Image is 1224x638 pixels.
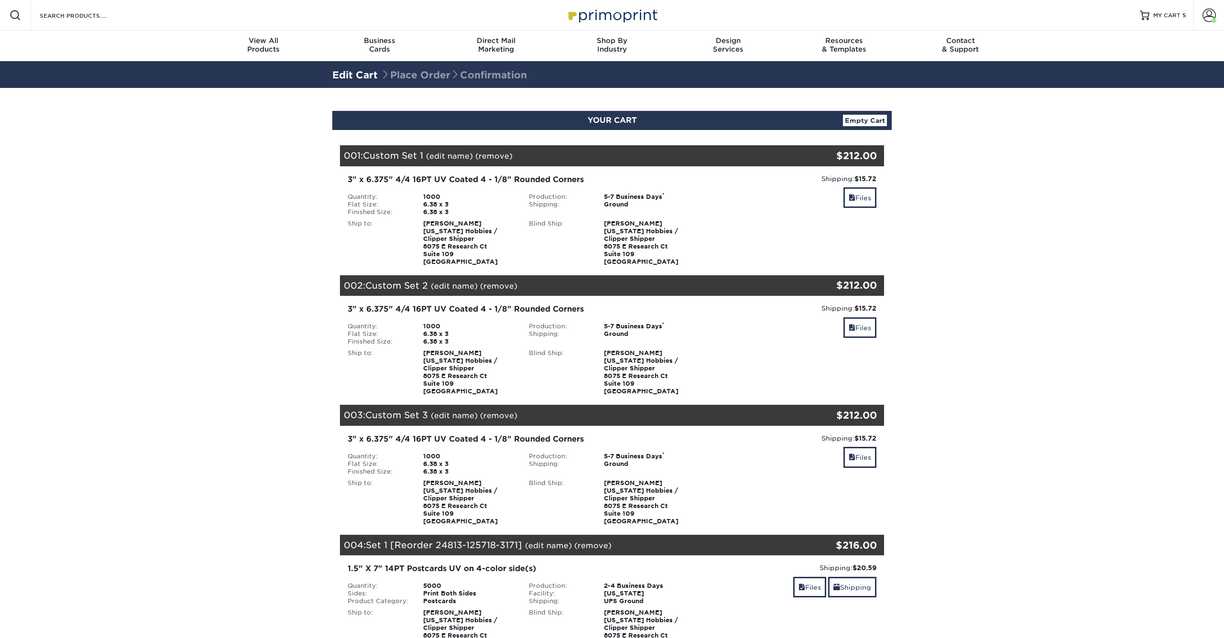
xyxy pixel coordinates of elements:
[793,538,877,552] div: $216.00
[902,36,1018,45] span: Contact
[340,193,416,201] div: Quantity:
[206,36,322,45] span: View All
[597,460,702,468] div: Ground
[340,349,416,395] div: Ship to:
[849,324,855,332] span: files
[416,338,522,346] div: 6.38 x 3
[416,330,522,338] div: 6.38 x 3
[525,541,572,550] a: (edit name)
[786,31,902,61] a: Resources& Templates
[522,460,597,468] div: Shipping:
[793,149,877,163] div: $212.00
[554,36,670,54] div: Industry
[574,541,612,550] a: (remove)
[438,36,554,54] div: Marketing
[670,36,786,54] div: Services
[833,584,840,591] span: shipping
[381,69,527,81] span: Place Order Confirmation
[366,540,522,550] span: Set 1 [Reorder 24813-125718-3171]
[597,590,702,597] div: [US_STATE]
[849,454,855,461] span: files
[828,577,876,597] a: Shipping
[588,116,637,125] span: YOUR CART
[423,220,498,265] strong: [PERSON_NAME] [US_STATE] Hobbies / Clipper Shipper 8075 E Research Ct Suite 109 [GEOGRAPHIC_DATA]
[431,281,478,291] a: (edit name)
[340,338,416,346] div: Finished Size:
[340,145,793,166] div: 001:
[438,36,554,45] span: Direct Mail
[39,10,132,21] input: SEARCH PRODUCTS.....
[340,535,793,556] div: 004:
[843,187,876,208] a: Files
[475,151,513,161] a: (remove)
[554,36,670,45] span: Shop By
[416,590,522,597] div: Print Both Sides
[480,281,517,291] a: (remove)
[798,584,805,591] span: files
[522,349,597,395] div: Blind Ship:
[710,174,876,184] div: Shipping:
[554,31,670,61] a: Shop ByIndustry
[522,201,597,208] div: Shipping:
[416,582,522,590] div: 5000
[348,174,695,185] div: 3" x 6.375" 4/4 16PT UV Coated 4 - 1/8" Rounded Corners
[322,36,438,54] div: Cards
[340,323,416,330] div: Quantity:
[416,208,522,216] div: 6.38 x 3
[363,150,423,161] span: Custom Set 1
[348,433,695,445] div: 3" x 6.375" 4/4 16PT UV Coated 4 - 1/8" Rounded Corners
[416,597,522,605] div: Postcards
[426,151,473,161] a: (edit name)
[522,479,597,525] div: Blind Ship:
[710,303,876,313] div: Shipping:
[340,208,416,216] div: Finished Size:
[340,330,416,338] div: Flat Size:
[206,36,322,54] div: Products
[604,220,678,265] strong: [PERSON_NAME] [US_STATE] Hobbies / Clipper Shipper 8075 E Research Ct Suite 109 [GEOGRAPHIC_DATA]
[332,69,378,81] a: Edit Cart
[522,590,597,597] div: Facility:
[522,220,597,266] div: Blind Ship:
[522,330,597,338] div: Shipping:
[597,330,702,338] div: Ground
[522,323,597,330] div: Production:
[710,433,876,443] div: Shipping:
[597,597,702,605] div: UPS Ground
[604,479,678,525] strong: [PERSON_NAME] [US_STATE] Hobbies / Clipper Shipper 8075 E Research Ct Suite 109 [GEOGRAPHIC_DATA]
[365,410,428,420] span: Custom Set 3
[522,597,597,605] div: Shipping:
[340,597,416,605] div: Product Category:
[416,460,522,468] div: 6.38 x 3
[340,479,416,525] div: Ship to:
[340,468,416,476] div: Finished Size:
[604,349,678,395] strong: [PERSON_NAME] [US_STATE] Hobbies / Clipper Shipper 8075 E Research Ct Suite 109 [GEOGRAPHIC_DATA]
[340,220,416,266] div: Ship to:
[1182,12,1186,19] span: 5
[423,479,498,525] strong: [PERSON_NAME] [US_STATE] Hobbies / Clipper Shipper 8075 E Research Ct Suite 109 [GEOGRAPHIC_DATA]
[597,582,702,590] div: 2-4 Business Days
[416,453,522,460] div: 1000
[710,563,876,573] div: Shipping:
[843,115,887,126] a: Empty Cart
[564,5,660,25] img: Primoprint
[322,36,438,45] span: Business
[793,278,877,292] div: $212.00
[670,31,786,61] a: DesignServices
[597,453,702,460] div: 5-7 Business Days
[340,453,416,460] div: Quantity:
[854,434,876,442] strong: $15.72
[786,36,902,45] span: Resources
[786,36,902,54] div: & Templates
[340,275,793,296] div: 002:
[843,447,876,467] a: Files
[793,408,877,422] div: $212.00
[416,193,522,201] div: 1000
[340,460,416,468] div: Flat Size:
[854,175,876,183] strong: $15.72
[416,323,522,330] div: 1000
[793,577,826,597] a: Files
[340,582,416,590] div: Quantity:
[902,36,1018,54] div: & Support
[1153,11,1180,20] span: MY CART
[902,31,1018,61] a: Contact& Support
